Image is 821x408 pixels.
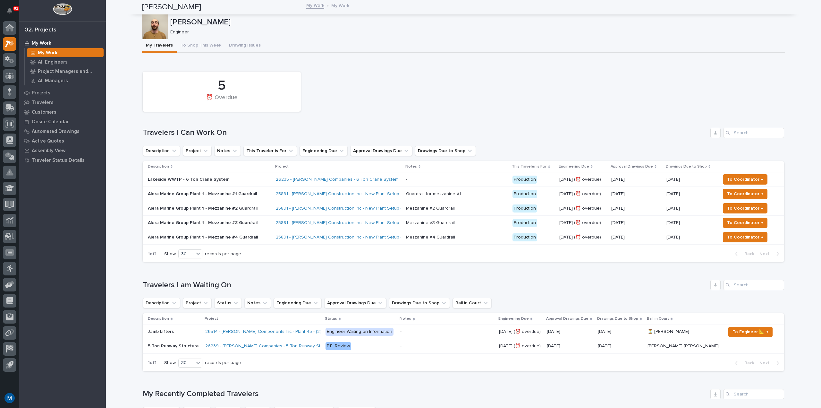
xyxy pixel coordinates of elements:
div: 5 [154,78,290,94]
p: [DATE] (⏰ overdue) [559,191,606,197]
p: [DATE] [611,177,661,182]
p: 91 [14,6,18,11]
div: Production [512,176,537,184]
a: Traveler Status Details [19,155,106,165]
span: Next [759,251,774,257]
button: To Coordinator → [723,174,767,185]
span: To Coordinator → [727,233,763,241]
button: To Coordinator → [723,218,767,228]
button: Engineering Due [274,298,322,308]
span: To Coordinator → [727,190,763,198]
button: Description [143,146,180,156]
p: Status [325,315,337,322]
p: [DATE] (⏰ overdue) [559,220,606,226]
p: Description [148,315,169,322]
a: Automated Drawings [19,126,106,136]
div: - [406,177,407,182]
p: Engineering Due [559,163,589,170]
p: [DATE] (⏰ overdue) [559,177,606,182]
button: Notifications [3,4,16,17]
span: To Coordinator → [727,219,763,227]
p: Description [148,163,169,170]
p: [DATE] [666,204,681,211]
span: Back [741,251,754,257]
p: Drawings Due to Shop [597,315,638,322]
p: Engineer [170,30,780,35]
tr: Alera Marine Group Plant 1 - Mezzanine #4 Guardrail25891 - [PERSON_NAME] Construction Inc - New P... [143,230,784,245]
p: My Work [32,40,51,46]
p: [DATE] [611,235,661,240]
div: Production [512,233,537,241]
p: Active Quotes [32,138,64,144]
button: Project [183,146,212,156]
a: 26239 - [PERSON_NAME] Companies - 5 Ton Runway Structure [205,343,335,349]
div: P.E. Review [326,342,351,350]
button: This Traveler is For [243,146,297,156]
a: 25891 - [PERSON_NAME] Construction Inc - New Plant Setup - Mezzanine Project [276,206,441,211]
div: Engineer Waiting on Information [326,328,394,336]
p: records per page [205,360,241,366]
h1: Travelers I Can Work On [143,128,708,137]
button: Drawings Due to Shop [389,298,450,308]
p: Alera Marine Group Plant 1 - Mezzanine #2 Guardrail [148,206,260,211]
a: 25891 - [PERSON_NAME] Construction Inc - New Plant Setup - Mezzanine Project [276,191,441,197]
p: 5 Ton Runway Structure [148,342,200,349]
a: All Engineers [25,57,106,66]
p: Alera Marine Group Plant 1 - Mezzanine #4 Guardrail [148,235,260,240]
p: records per page [205,251,241,257]
p: [DATE] [666,176,681,182]
tr: Jamb LiftersJamb Lifters 26514 - [PERSON_NAME] Components Inc - Plant 45 - (2) Hyperlite ¼ ton br... [143,325,784,339]
p: Jamb Lifters [148,328,175,334]
div: Guardrail for mezzanine #1 [406,191,461,197]
p: [DATE] (⏰ overdue) [499,342,542,349]
button: My Travelers [142,39,177,53]
p: Alera Marine Group Plant 1 - Mezzanine #3 Guardrail [148,220,260,226]
p: My Work [38,50,57,56]
p: [DATE] [666,233,681,240]
a: My Work [306,1,324,9]
div: - [400,343,402,349]
p: Alera Marine Group Plant 1 - Mezzanine #1 Guardrail [148,191,260,197]
tr: Alera Marine Group Plant 1 - Mezzanine #3 Guardrail25891 - [PERSON_NAME] Construction Inc - New P... [143,216,784,230]
p: [DATE] [598,328,613,334]
p: All Managers [38,78,68,84]
button: Back [730,360,757,366]
p: Automated Drawings [32,129,80,135]
div: 02. Projects [24,27,56,34]
p: [DATE] [611,206,661,211]
p: [PERSON_NAME] [PERSON_NAME] [647,342,720,349]
p: Project [205,315,218,322]
button: Back [730,251,757,257]
div: Production [512,204,537,213]
input: Search [723,280,784,290]
button: Status [214,298,242,308]
p: Engineering Due [498,315,529,322]
button: Ball in Court [453,298,492,308]
div: 30 [179,360,194,366]
button: Project [183,298,212,308]
div: Search [723,128,784,138]
span: To Coordinator → [727,176,763,183]
p: Notes [400,315,411,322]
button: To Coordinator → [723,203,767,213]
button: Notes [244,298,271,308]
p: All Engineers [38,59,68,65]
button: To Coordinator → [723,232,767,242]
p: [DATE] (⏰ overdue) [499,328,542,334]
div: Mezzanine #2 Guardrail [406,206,455,211]
p: [DATE] (⏰ overdue) [559,235,606,240]
p: Approval Drawings Due [611,163,653,170]
a: Customers [19,107,106,117]
p: Assembly View [32,148,65,154]
div: Production [512,219,537,227]
button: Approval Drawings Due [350,146,412,156]
p: Customers [32,109,56,115]
tr: Alera Marine Group Plant 1 - Mezzanine #1 Guardrail25891 - [PERSON_NAME] Construction Inc - New P... [143,187,784,201]
div: 30 [179,251,194,257]
a: All Managers [25,76,106,85]
button: To Coordinator → [723,189,767,199]
a: Projects [19,88,106,98]
input: Search [723,389,784,399]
